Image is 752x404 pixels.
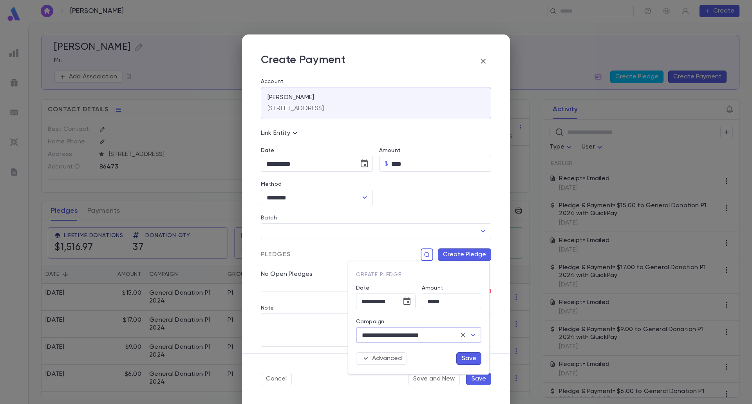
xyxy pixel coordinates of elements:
button: Open [468,330,479,341]
label: Campaign [356,319,384,325]
span: Create Pledge [356,272,401,277]
button: Save [456,352,481,365]
button: Advanced [356,352,407,365]
button: Clear [457,330,468,341]
label: Amount [422,285,443,291]
button: Choose date, selected date is Sep 1, 2025 [399,293,415,309]
label: Date [356,285,416,291]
